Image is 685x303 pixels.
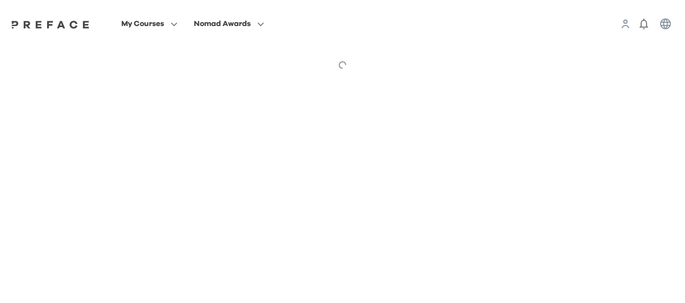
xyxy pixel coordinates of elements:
[9,20,92,29] img: Preface Logo
[194,17,251,30] span: Nomad Awards
[9,20,92,28] a: Preface Logo
[118,17,181,31] button: My Courses
[121,17,164,30] span: My Courses
[191,17,268,31] button: Nomad Awards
